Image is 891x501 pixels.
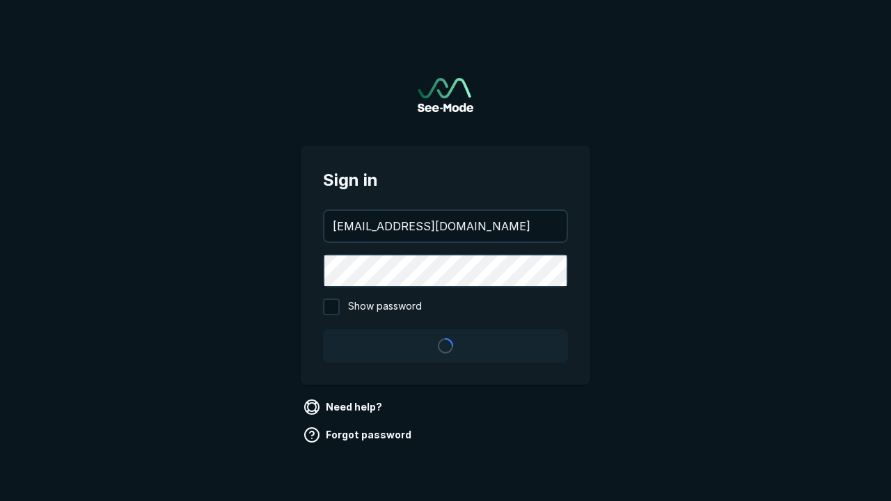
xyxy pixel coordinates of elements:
img: See-Mode Logo [418,78,473,112]
span: Show password [348,299,422,315]
input: your@email.com [324,211,567,241]
span: Sign in [323,168,568,193]
a: Go to sign in [418,78,473,112]
a: Forgot password [301,424,417,446]
a: Need help? [301,396,388,418]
